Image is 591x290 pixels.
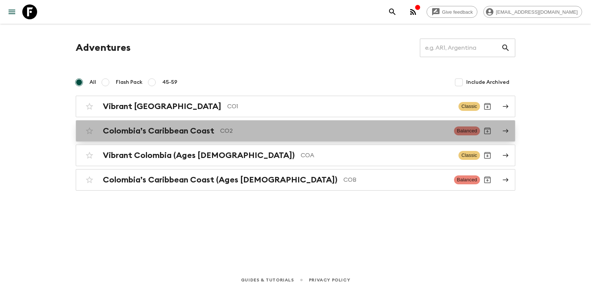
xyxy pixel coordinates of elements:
[427,6,477,18] a: Give feedback
[480,148,495,163] button: Archive
[420,37,501,58] input: e.g. AR1, Argentina
[343,175,448,184] p: COB
[103,126,214,136] h2: Colombia’s Caribbean Coast
[103,175,337,185] h2: Colombia’s Caribbean Coast (Ages [DEMOGRAPHIC_DATA])
[76,40,131,55] h1: Adventures
[458,151,480,160] span: Classic
[220,126,448,135] p: CO2
[458,102,480,111] span: Classic
[438,9,477,15] span: Give feedback
[309,276,350,284] a: Privacy Policy
[76,169,515,191] a: Colombia’s Caribbean Coast (Ages [DEMOGRAPHIC_DATA])COBBalancedArchive
[492,9,582,15] span: [EMAIL_ADDRESS][DOMAIN_NAME]
[466,79,509,86] span: Include Archived
[385,4,400,19] button: search adventures
[480,172,495,187] button: Archive
[227,102,453,111] p: CO1
[162,79,177,86] span: 45-59
[454,126,480,135] span: Balanced
[76,145,515,166] a: Vibrant Colombia (Ages [DEMOGRAPHIC_DATA])COAClassicArchive
[480,123,495,138] button: Archive
[116,79,143,86] span: Flash Pack
[4,4,19,19] button: menu
[103,151,295,160] h2: Vibrant Colombia (Ages [DEMOGRAPHIC_DATA])
[103,102,221,111] h2: Vibrant [GEOGRAPHIC_DATA]
[76,120,515,142] a: Colombia’s Caribbean CoastCO2BalancedArchive
[241,276,294,284] a: Guides & Tutorials
[483,6,582,18] div: [EMAIL_ADDRESS][DOMAIN_NAME]
[76,96,515,117] a: Vibrant [GEOGRAPHIC_DATA]CO1ClassicArchive
[454,175,480,184] span: Balanced
[480,99,495,114] button: Archive
[89,79,96,86] span: All
[301,151,453,160] p: COA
